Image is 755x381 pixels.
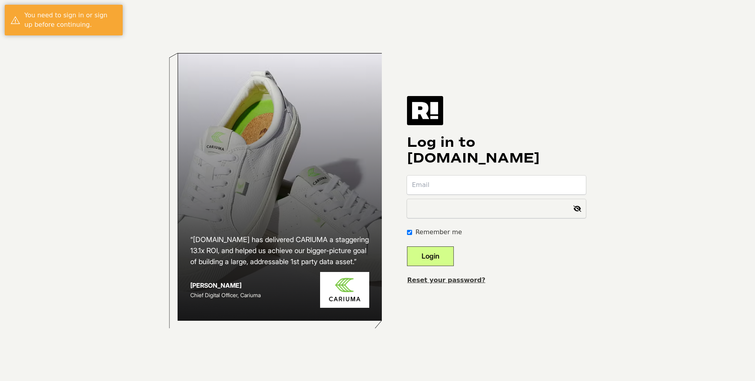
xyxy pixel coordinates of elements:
[407,96,443,125] img: Retention.com
[407,246,454,266] button: Login
[190,234,370,267] h2: “[DOMAIN_NAME] has delivered CARIUMA a staggering 13.1x ROI, and helped us achieve our bigger-pic...
[24,11,117,30] div: You need to sign in or sign up before continuing.
[415,227,462,237] label: Remember me
[190,292,261,298] span: Chief Digital Officer, Cariuma
[320,272,369,308] img: Cariuma
[407,176,586,194] input: Email
[407,276,485,284] a: Reset your password?
[190,281,241,289] strong: [PERSON_NAME]
[407,135,586,166] h1: Log in to [DOMAIN_NAME]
